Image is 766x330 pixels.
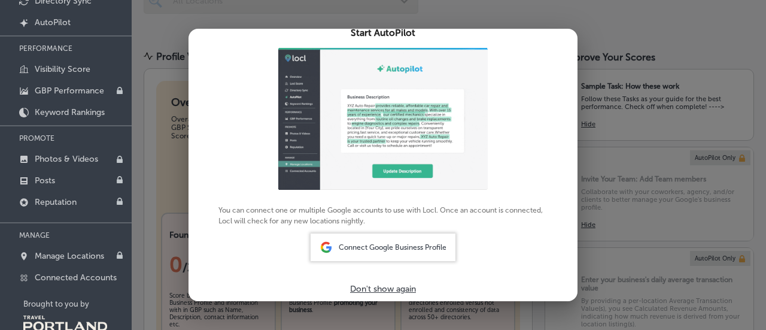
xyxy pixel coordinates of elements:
[339,243,446,252] span: Connect Google Business Profile
[35,64,90,74] p: Visibility Score
[203,28,563,38] h2: Start AutoPilot
[35,17,71,28] p: AutoPilot
[23,299,132,308] p: Brought to you by
[35,273,117,283] p: Connected Accounts
[35,107,105,117] p: Keyword Rankings
[35,197,77,207] p: Reputation
[35,86,104,96] p: GBP Performance
[218,48,548,226] p: You can connect one or multiple Google accounts to use with Locl. Once an account is connected, L...
[35,251,104,261] p: Manage Locations
[278,48,488,190] img: ap-gif
[35,175,55,186] p: Posts
[35,154,98,164] p: Photos & Videos
[350,284,416,294] p: Don't show again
